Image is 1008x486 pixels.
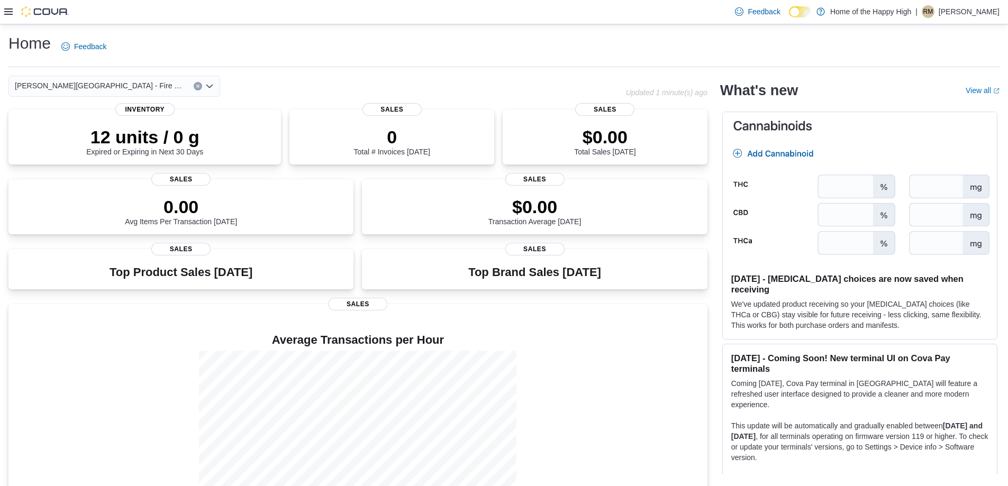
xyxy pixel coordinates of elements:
p: Home of the Happy High [830,5,911,18]
span: RM [923,5,933,18]
h3: [DATE] - Coming Soon! New terminal UI on Cova Pay terminals [731,353,988,374]
input: Dark Mode [789,6,811,17]
p: [PERSON_NAME] [939,5,1000,18]
button: Open list of options [205,82,214,90]
p: 12 units / 0 g [86,126,203,148]
h2: What's new [720,82,798,99]
span: Sales [575,103,634,116]
p: 0 [354,126,430,148]
span: Feedback [74,41,106,52]
span: Feedback [748,6,780,17]
div: Total # Invoices [DATE] [354,126,430,156]
a: View allExternal link [966,86,1000,95]
p: 0.00 [125,196,237,217]
h1: Home [8,33,51,54]
svg: External link [993,88,1000,94]
a: Feedback [731,1,784,22]
h3: [DATE] - [MEDICAL_DATA] choices are now saved when receiving [731,273,988,295]
p: This update will be automatically and gradually enabled between , for all terminals operating on ... [731,420,988,463]
span: [PERSON_NAME][GEOGRAPHIC_DATA] - Fire & Flower [15,79,183,92]
div: Transaction Average [DATE] [488,196,582,226]
p: $0.00 [488,196,582,217]
div: Expired or Expiring in Next 30 Days [86,126,203,156]
img: Cova [21,6,69,17]
h4: Average Transactions per Hour [17,334,699,346]
div: Roberta Mortimer [922,5,934,18]
span: Sales [505,173,565,186]
span: Sales [505,243,565,255]
h3: Top Brand Sales [DATE] [468,266,601,279]
button: Clear input [194,82,202,90]
div: Avg Items Per Transaction [DATE] [125,196,237,226]
span: Sales [151,243,211,255]
span: Inventory [115,103,175,116]
div: Total Sales [DATE] [574,126,635,156]
span: Sales [362,103,422,116]
span: Sales [328,298,387,310]
h3: Top Product Sales [DATE] [110,266,252,279]
a: Feedback [57,36,111,57]
p: $0.00 [574,126,635,148]
p: We've updated product receiving so your [MEDICAL_DATA] choices (like THCa or CBG) stay visible fo... [731,299,988,331]
span: Sales [151,173,211,186]
p: Updated 1 minute(s) ago [626,88,707,97]
p: Coming [DATE], Cova Pay terminal in [GEOGRAPHIC_DATA] will feature a refreshed user interface des... [731,378,988,410]
p: | [915,5,918,18]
